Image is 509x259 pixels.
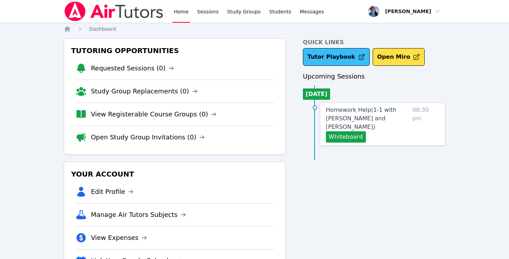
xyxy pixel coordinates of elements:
span: Dashboard [89,26,116,32]
a: Edit Profile [91,187,134,197]
a: View Expenses [91,233,147,243]
span: Messages [300,8,324,15]
button: Open Miro [373,48,425,66]
h4: Quick Links [303,38,445,47]
span: 08:30 pm [413,106,440,143]
a: Manage Air Tutors Subjects [91,210,186,220]
a: Open Study Group Invitations (0) [91,132,205,142]
img: Air Tutors [64,1,164,21]
a: Homework Help(1-1 with [PERSON_NAME] and [PERSON_NAME]) [326,106,410,131]
a: Dashboard [89,25,116,33]
a: Tutor Playbook [303,48,370,66]
a: Requested Sessions (0) [91,63,174,73]
span: Homework Help ( 1-1 with [PERSON_NAME] and [PERSON_NAME] ) [326,107,396,130]
a: View Registerable Course Groups (0) [91,109,217,119]
li: [DATE] [303,88,330,100]
h3: Your Account [70,168,280,180]
h3: Tutoring Opportunities [70,44,280,57]
button: Whiteboard [326,131,366,143]
a: Study Group Replacements (0) [91,86,198,96]
h3: Upcoming Sessions [303,71,445,81]
nav: Breadcrumb [64,25,446,33]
